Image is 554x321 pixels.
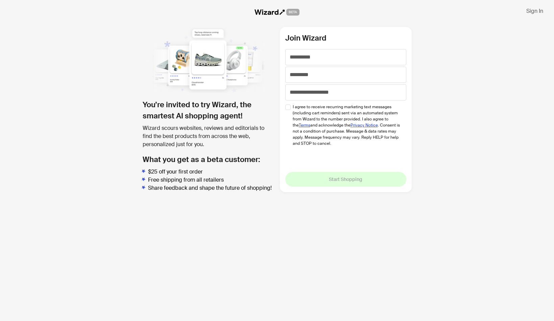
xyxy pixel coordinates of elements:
[285,32,406,44] h2: Join Wizard
[143,154,274,165] h2: What you get as a beta customer:
[148,168,274,176] li: $25 off your first order
[143,124,274,148] div: Wizard scours websites, reviews and editorials to find the best products from across the web, per...
[143,99,274,121] h1: You’re invited to try Wizard, the smartest AI shopping agent!
[299,122,310,128] a: Terms
[526,7,543,15] span: Sign In
[148,176,274,184] li: Free shipping from all retailers
[351,122,378,128] a: Privacy Notice
[285,172,406,187] button: Start Shopping
[293,104,401,146] span: I agree to receive recurring marketing text messages (including cart reminders) sent via an autom...
[286,9,299,16] span: BETA
[148,184,274,192] li: Share feedback and shape the future of shopping!
[521,5,549,16] button: Sign In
